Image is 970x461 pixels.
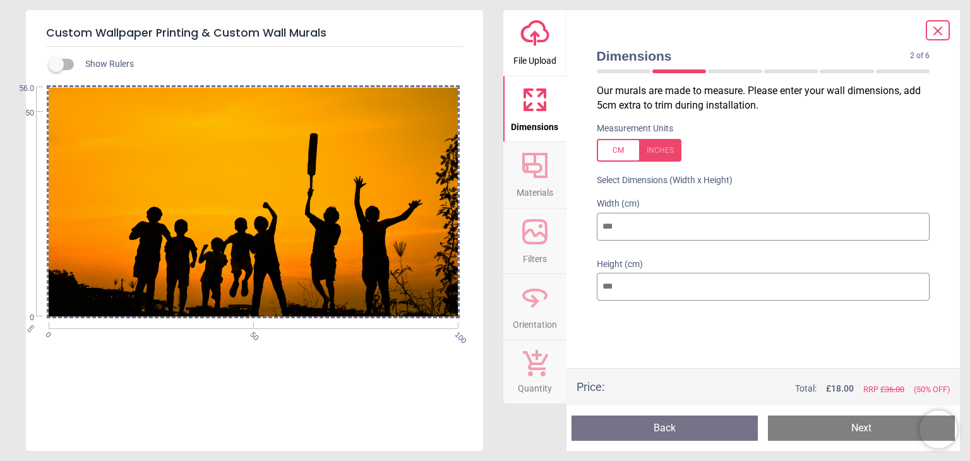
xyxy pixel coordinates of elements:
span: 18.00 [831,383,854,393]
span: File Upload [513,49,556,68]
p: Our murals are made to measure. Please enter your wall dimensions, add 5cm extra to trim during i... [597,84,940,112]
button: Filters [503,208,566,274]
span: 2 of 6 [910,51,930,61]
span: 100 [452,330,460,338]
label: Measurement Units [597,123,673,135]
span: Quantity [518,376,552,395]
label: Width (cm) [597,198,930,210]
span: 0 [43,330,51,338]
span: Filters [523,247,547,266]
div: Price : [577,379,604,395]
span: 0 [10,313,34,323]
button: Back [572,416,758,441]
span: Dimensions [597,47,911,65]
button: Quantity [503,340,566,404]
span: (50% OFF) [914,384,950,395]
iframe: Brevo live chat [919,410,957,448]
h5: Custom Wallpaper Printing & Custom Wall Murals [46,20,463,47]
span: £ [826,383,854,395]
span: 50 [10,108,34,119]
div: Show Rulers [56,57,483,72]
span: RRP [863,384,904,395]
span: Materials [517,181,553,200]
div: Total: [623,383,950,395]
span: £ 36.00 [880,385,904,394]
button: Dimensions [503,76,566,142]
button: Next [768,416,955,441]
button: File Upload [503,10,566,76]
span: 50 [248,330,256,338]
span: Orientation [513,313,557,332]
label: Height (cm) [597,258,930,271]
button: Materials [503,142,566,208]
span: Dimensions [511,115,558,134]
label: Select Dimensions (Width x Height) [587,174,733,187]
button: Orientation [503,274,566,340]
span: 56.0 [10,83,34,94]
span: cm [25,323,36,333]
